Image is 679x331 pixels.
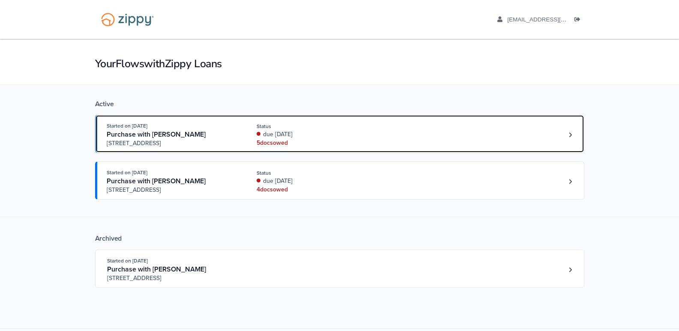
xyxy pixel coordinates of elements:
div: Status [257,122,371,130]
a: edit profile [497,16,606,25]
a: Open loan 4229686 [95,115,584,153]
div: Active [95,100,584,108]
a: Open loan 4229645 [95,161,584,200]
a: Open loan 4186404 [95,250,584,288]
span: Purchase with [PERSON_NAME] [107,130,206,139]
img: Logo [96,9,159,30]
a: Loan number 4229686 [564,128,577,141]
span: [STREET_ADDRESS] [107,274,238,283]
a: Log out [574,16,584,25]
span: [STREET_ADDRESS] [107,139,237,148]
div: Status [257,169,371,177]
span: Purchase with [PERSON_NAME] [107,265,206,274]
span: [STREET_ADDRESS] [107,186,237,194]
div: 4 doc s owed [257,185,371,194]
span: Started on [DATE] [107,258,148,264]
div: due [DATE] [257,130,371,139]
a: Loan number 4229645 [564,175,577,188]
h1: Your Flows with Zippy Loans [95,57,584,71]
div: due [DATE] [257,177,371,185]
span: drmomma789@aol.com [507,16,605,23]
span: Purchase with [PERSON_NAME] [107,177,206,185]
span: Started on [DATE] [107,123,147,129]
a: Loan number 4186404 [564,263,577,276]
div: 5 doc s owed [257,139,371,147]
span: Started on [DATE] [107,170,147,176]
div: Archived [95,234,584,243]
